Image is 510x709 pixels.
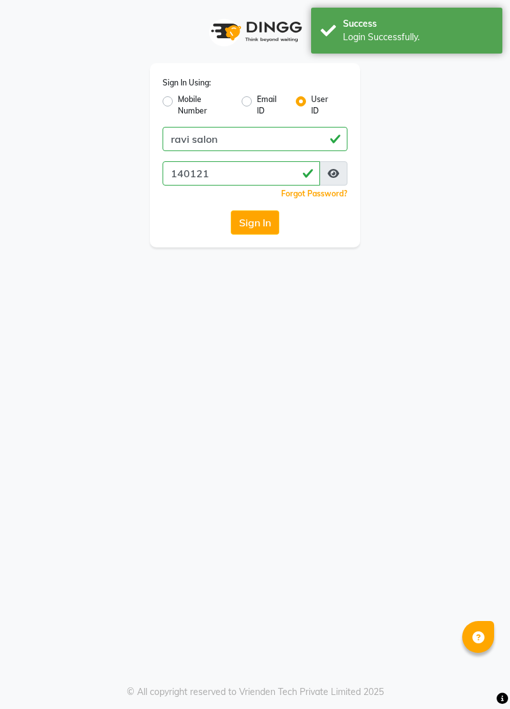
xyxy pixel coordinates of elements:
[343,31,493,44] div: Login Successfully.
[204,13,306,50] img: logo1.svg
[311,94,337,117] label: User ID
[163,127,347,151] input: Username
[178,94,231,117] label: Mobile Number
[343,17,493,31] div: Success
[231,210,279,235] button: Sign In
[281,189,347,198] a: Forgot Password?
[163,77,211,89] label: Sign In Using:
[257,94,286,117] label: Email ID
[163,161,320,186] input: Username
